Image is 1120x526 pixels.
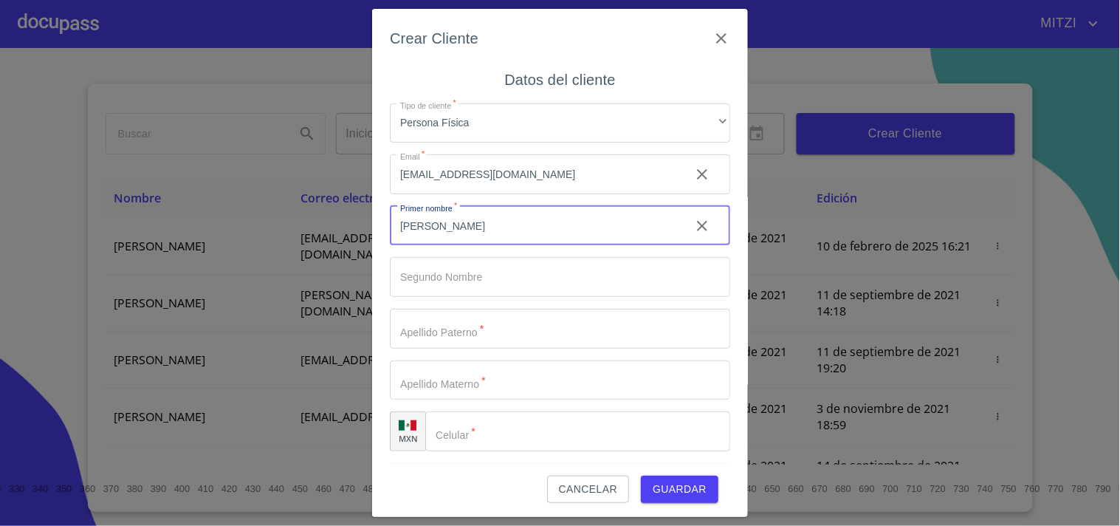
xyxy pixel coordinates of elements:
h6: Datos del cliente [504,68,615,92]
button: Guardar [641,476,718,503]
p: MXN [399,433,418,444]
img: R93DlvwvvjP9fbrDwZeCRYBHk45OWMq+AAOlFVsxT89f82nwPLnD58IP7+ANJEaWYhP0Tx8kkA0WlQMPQsAAgwAOmBj20AXj6... [399,420,416,431]
button: Cancelar [547,476,629,503]
span: Cancelar [559,480,617,499]
button: clear input [684,157,720,192]
div: Persona Física [390,103,730,143]
button: clear input [684,208,720,244]
span: Guardar [653,480,707,499]
h6: Crear Cliente [390,27,478,50]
